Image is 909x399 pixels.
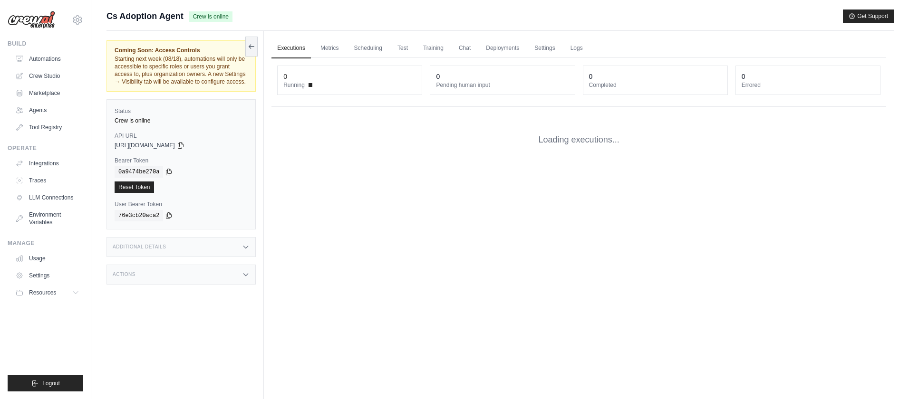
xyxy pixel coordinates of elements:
a: Agents [11,103,83,118]
a: Tool Registry [11,120,83,135]
a: Automations [11,51,83,66]
a: Integrations [11,156,83,171]
dt: Completed [589,81,722,89]
span: Coming Soon: Access Controls [115,47,248,54]
a: Test [392,38,414,58]
a: Environment Variables [11,207,83,230]
a: Marketplace [11,85,83,101]
div: Build [8,40,83,47]
dt: Pending human input [436,81,569,89]
div: 0 [742,72,745,81]
span: Resources [29,289,56,296]
div: Loading executions... [271,118,886,161]
span: [URL][DOMAIN_NAME] [115,142,175,149]
a: Crew Studio [11,68,83,84]
a: LLM Connections [11,190,83,205]
h3: Additional Details [113,244,166,250]
a: Traces [11,173,83,188]
div: Manage [8,239,83,247]
button: Logout [8,375,83,391]
label: Bearer Token [115,157,248,164]
div: 0 [283,72,287,81]
a: Logs [565,38,589,58]
a: Executions [271,38,311,58]
button: Get Support [843,9,894,23]
span: Running [283,81,305,89]
img: Logo [8,11,55,29]
label: User Bearer Token [115,200,248,208]
div: Operate [8,144,83,152]
a: Scheduling [348,38,388,58]
a: Training [417,38,449,58]
span: Logout [42,380,60,387]
div: 0 [589,72,593,81]
label: API URL [115,132,248,140]
code: 0a9474be270a [115,166,163,178]
a: Settings [11,268,83,283]
a: Chat [453,38,476,58]
div: 0 [436,72,440,81]
div: Crew is online [115,117,248,124]
a: Reset Token [115,181,154,193]
dt: Errored [742,81,874,89]
span: Starting next week (08/18), automations will only be accessible to specific roles or users you gr... [115,56,246,85]
h3: Actions [113,272,135,277]
span: Crew is online [189,11,232,22]
a: Deployments [480,38,525,58]
code: 76e3cb20aca2 [115,210,163,221]
button: Resources [11,285,83,300]
a: Usage [11,251,83,266]
a: Settings [529,38,561,58]
a: Metrics [315,38,345,58]
label: Status [115,107,248,115]
span: Cs Adoption Agent [106,9,184,23]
